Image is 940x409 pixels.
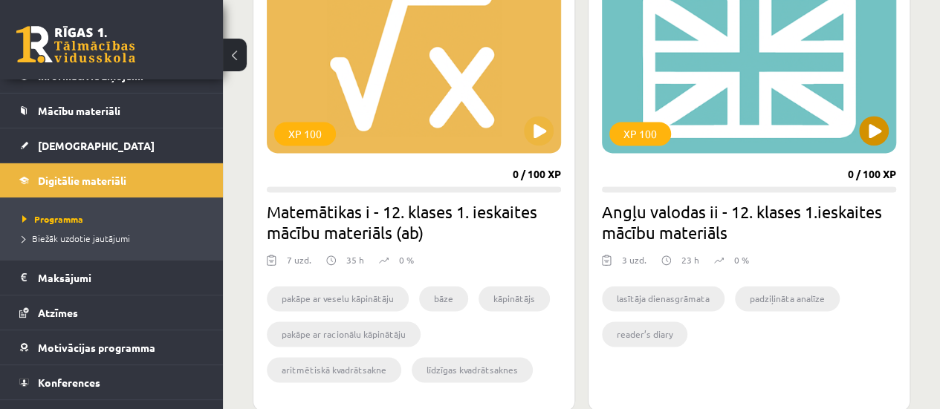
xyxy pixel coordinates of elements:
[267,357,401,382] li: aritmētiskā kvadrātsakne
[479,286,550,311] li: kāpinātājs
[38,306,78,319] span: Atzīmes
[346,253,364,266] p: 35 h
[734,253,749,266] p: 0 %
[287,253,311,275] div: 7 uzd.
[22,232,208,245] a: Biežāk uzdotie jautājumi
[267,201,561,243] h2: Matemātikas i - 12. klases 1. ieskaites mācību materiāls (ab)
[38,341,155,354] span: Motivācijas programma
[681,253,699,266] p: 23 h
[38,104,120,117] span: Mācību materiāli
[19,94,204,128] a: Mācību materiāli
[274,122,336,145] div: XP 100
[38,376,100,389] span: Konferences
[38,139,155,152] span: [DEMOGRAPHIC_DATA]
[412,357,533,382] li: līdzīgas kvadrātsaknes
[38,261,204,295] legend: Maksājumi
[609,122,671,145] div: XP 100
[267,286,409,311] li: pakāpe ar veselu kāpinātāju
[22,212,208,226] a: Programma
[22,232,130,244] span: Biežāk uzdotie jautājumi
[19,163,204,197] a: Digitālie materiāli
[399,253,414,266] p: 0 %
[22,213,83,225] span: Programma
[419,286,468,311] li: bāze
[19,295,204,330] a: Atzīmes
[622,253,646,275] div: 3 uzd.
[19,330,204,364] a: Motivācijas programma
[602,201,896,243] h2: Angļu valodas ii - 12. klases 1.ieskaites mācību materiāls
[38,174,126,187] span: Digitālie materiāli
[602,321,687,347] li: reader’s diary
[19,261,204,295] a: Maksājumi
[16,26,135,63] a: Rīgas 1. Tālmācības vidusskola
[267,321,421,347] li: pakāpe ar racionālu kāpinātāju
[602,286,725,311] li: lasītāja dienasgrāmata
[19,365,204,399] a: Konferences
[19,128,204,163] a: [DEMOGRAPHIC_DATA]
[735,286,840,311] li: padziļināta analīze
